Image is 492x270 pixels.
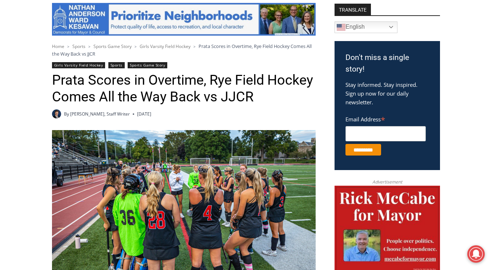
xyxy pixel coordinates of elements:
[128,62,167,68] a: Sports Game Story
[337,23,345,32] img: en
[193,44,196,49] span: >
[72,43,85,49] a: Sports
[140,43,191,49] a: Girls Varsity Field Hockey
[76,21,101,60] div: Birds of Prey: Falcon and hawk demos
[345,80,429,106] p: Stay informed. Stay inspired. Sign up now for our daily newsletter.
[93,43,132,49] a: Sports Game Story
[190,72,337,89] span: Intern @ [DOMAIN_NAME]
[76,61,79,69] div: 2
[88,44,91,49] span: >
[52,62,105,68] a: Girls Varsity Field Hockey
[184,0,344,70] div: "[PERSON_NAME] and I covered the [DATE] Parade, which was a really eye opening experience as I ha...
[345,52,429,75] h3: Don't miss a single story!
[335,4,371,15] strong: TRANSLATE
[81,61,83,69] div: /
[85,61,88,69] div: 6
[345,112,426,125] label: Email Address
[67,44,69,49] span: >
[335,21,397,33] a: English
[108,62,125,68] a: Sports
[64,110,69,117] span: By
[365,178,409,185] span: Advertisement
[0,72,105,90] a: [PERSON_NAME] Read Sanctuary Fall Fest: [DATE]
[52,109,61,118] img: Charlie Morris headshot PROFESSIONAL HEADSHOT
[52,109,61,118] a: Author image
[175,70,352,90] a: Intern @ [DOMAIN_NAME]
[52,43,312,57] span: Prata Scores in Overtime, Rye Field Hockey Comes All the Way Back vs JJCR
[52,43,64,49] a: Home
[52,43,316,57] nav: Breadcrumbs
[70,111,130,117] a: [PERSON_NAME], Staff Writer
[6,73,93,90] h4: [PERSON_NAME] Read Sanctuary Fall Fest: [DATE]
[137,110,151,117] time: [DATE]
[135,44,137,49] span: >
[52,72,316,105] h1: Prata Scores in Overtime, Rye Field Hockey Comes All the Way Back vs JJCR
